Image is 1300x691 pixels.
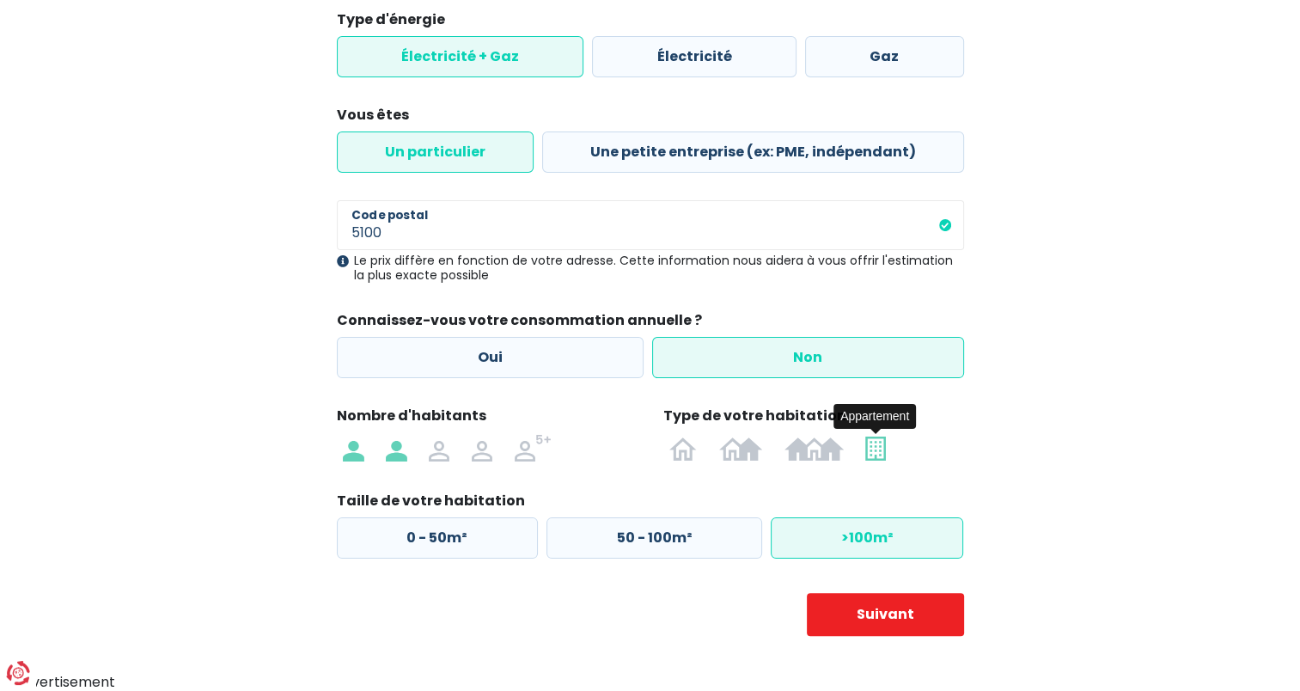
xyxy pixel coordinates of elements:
img: Bâtiment ouvert [669,434,697,462]
div: Le prix diffère en fonction de votre adresse. Cette information nous aidera à vous offrir l'estim... [337,254,964,283]
img: Bâtiment semi-ouvert [719,434,762,462]
img: Appartement [865,434,885,462]
label: Un particulier [337,131,534,173]
legend: Nombre d'habitants [337,406,638,432]
label: 0 - 50m² [337,517,538,559]
img: 5 personnes ou + [515,434,552,462]
label: Électricité + Gaz [337,36,584,77]
img: 2 personnes [386,434,406,462]
legend: Type de votre habitation [663,406,964,432]
label: Une petite entreprise (ex: PME, indépendant) [542,131,964,173]
label: 50 - 100m² [546,517,762,559]
label: >100m² [771,517,963,559]
legend: Taille de votre habitation [337,491,964,517]
label: Gaz [805,36,964,77]
button: Suivant [807,593,964,636]
img: Bâtiment fermé [784,434,844,462]
legend: Vous êtes [337,105,964,131]
img: 3 personnes [429,434,449,462]
label: Non [652,337,964,378]
div: Appartement [833,404,916,429]
legend: Connaissez-vous votre consommation annuelle ? [337,310,964,337]
label: Électricité [592,36,796,77]
legend: Type d'énergie [337,9,964,36]
img: 1 personne [343,434,363,462]
label: Oui [337,337,644,378]
img: 4 personnes [472,434,492,462]
input: 1000 [337,200,964,250]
